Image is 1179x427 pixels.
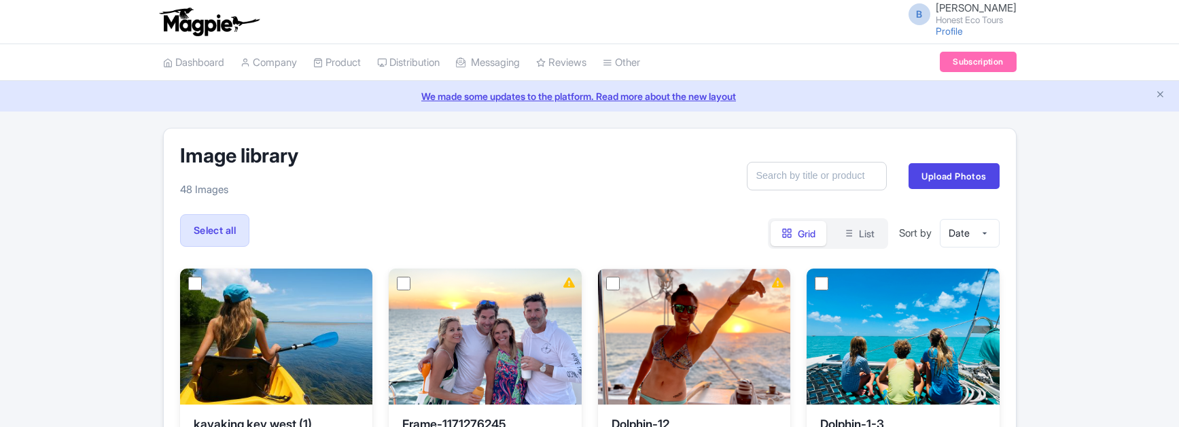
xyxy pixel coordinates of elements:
a: Messaging [456,44,520,82]
a: Profile [936,25,963,37]
button: Grid [771,221,826,246]
a: Dashboard [163,44,224,82]
a: We made some updates to the platform. Read more about the new layout [8,89,1171,103]
a: Other [603,44,640,82]
button: List [832,221,885,246]
span: B [909,3,930,25]
a: B [PERSON_NAME] Honest Eco Tours [900,3,1017,24]
h1: Image library [180,145,298,167]
span: [PERSON_NAME] [936,1,1017,14]
a: Product [313,44,361,82]
a: Subscription [940,52,1016,72]
button: Close announcement [1155,88,1165,103]
a: Company [241,44,297,82]
small: Honest Eco Tours [936,16,1017,24]
p: 48 Images [180,182,298,198]
a: Distribution [377,44,440,82]
a: Upload Photos [909,163,999,189]
label: Select all [180,214,250,247]
a: Reviews [536,44,586,82]
img: logo-ab69f6fb50320c5b225c76a69d11143b.png [156,7,262,37]
input: Search by title or product [747,162,887,191]
span: Sort by [899,221,932,245]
